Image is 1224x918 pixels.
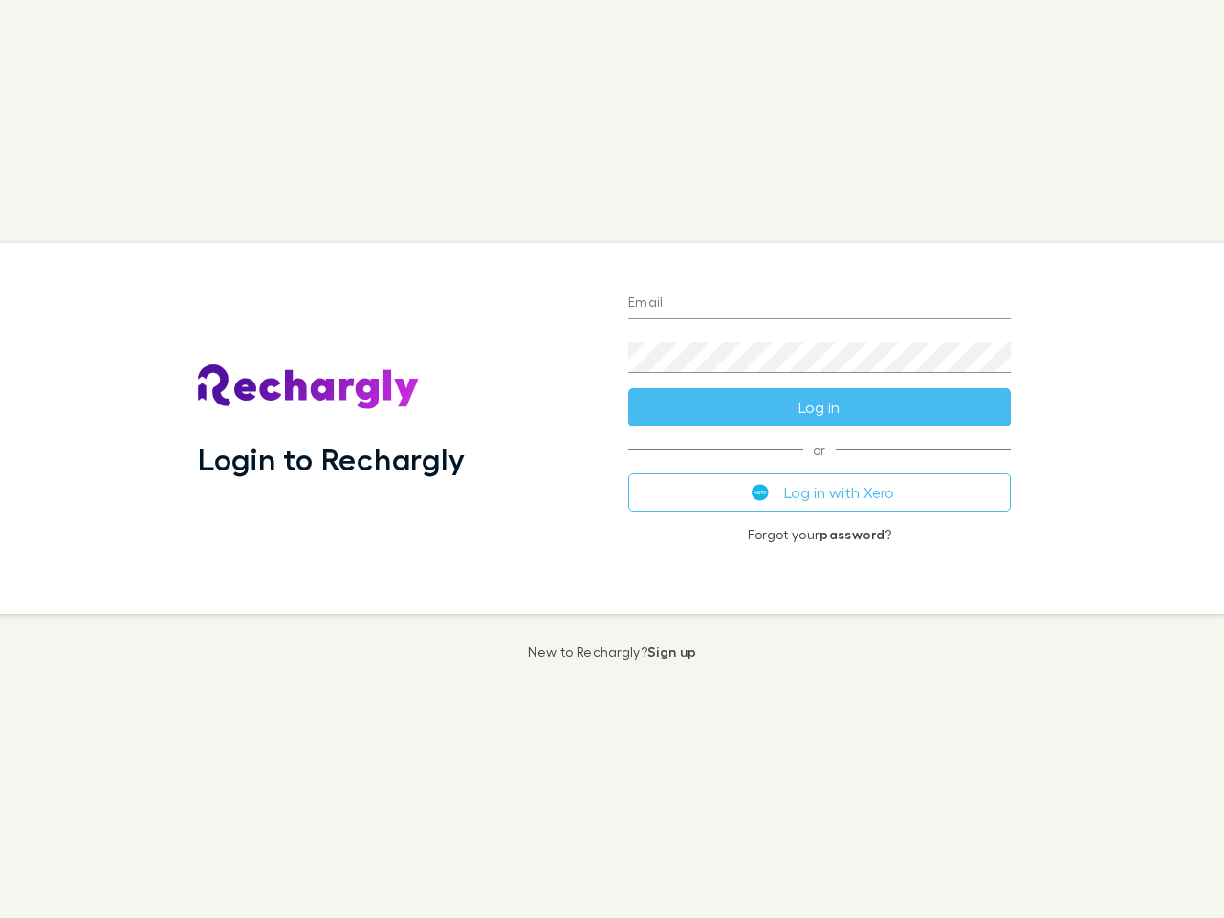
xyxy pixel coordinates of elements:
button: Log in [628,388,1011,426]
h1: Login to Rechargly [198,441,465,477]
button: Log in with Xero [628,473,1011,512]
a: password [820,526,885,542]
img: Rechargly's Logo [198,364,420,410]
p: New to Rechargly? [528,645,697,660]
span: or [628,449,1011,450]
img: Xero's logo [752,484,769,501]
p: Forgot your ? [628,527,1011,542]
a: Sign up [647,644,696,660]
